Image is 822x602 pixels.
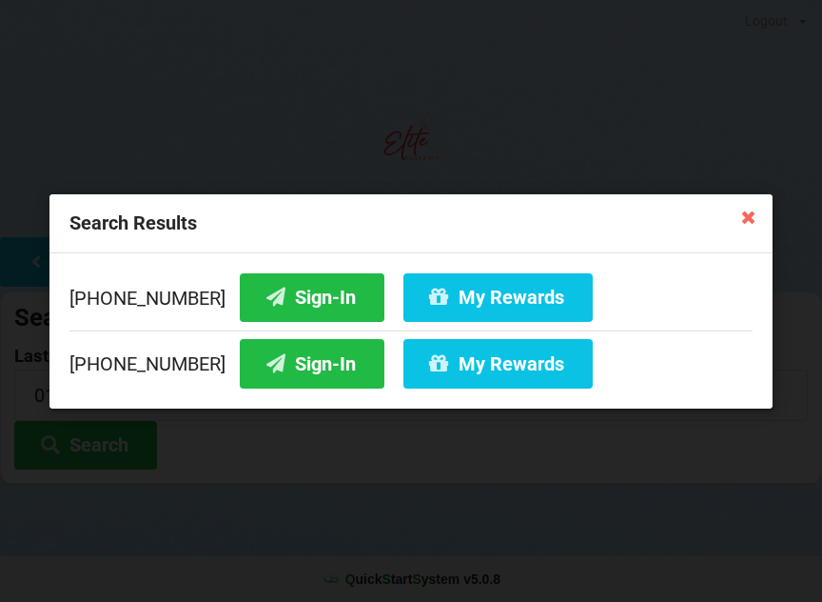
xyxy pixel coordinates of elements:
div: [PHONE_NUMBER] [69,330,753,388]
div: Search Results [49,194,773,253]
button: Sign-In [240,339,384,388]
button: My Rewards [403,339,593,388]
button: My Rewards [403,272,593,321]
button: Sign-In [240,272,384,321]
div: [PHONE_NUMBER] [69,272,753,330]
